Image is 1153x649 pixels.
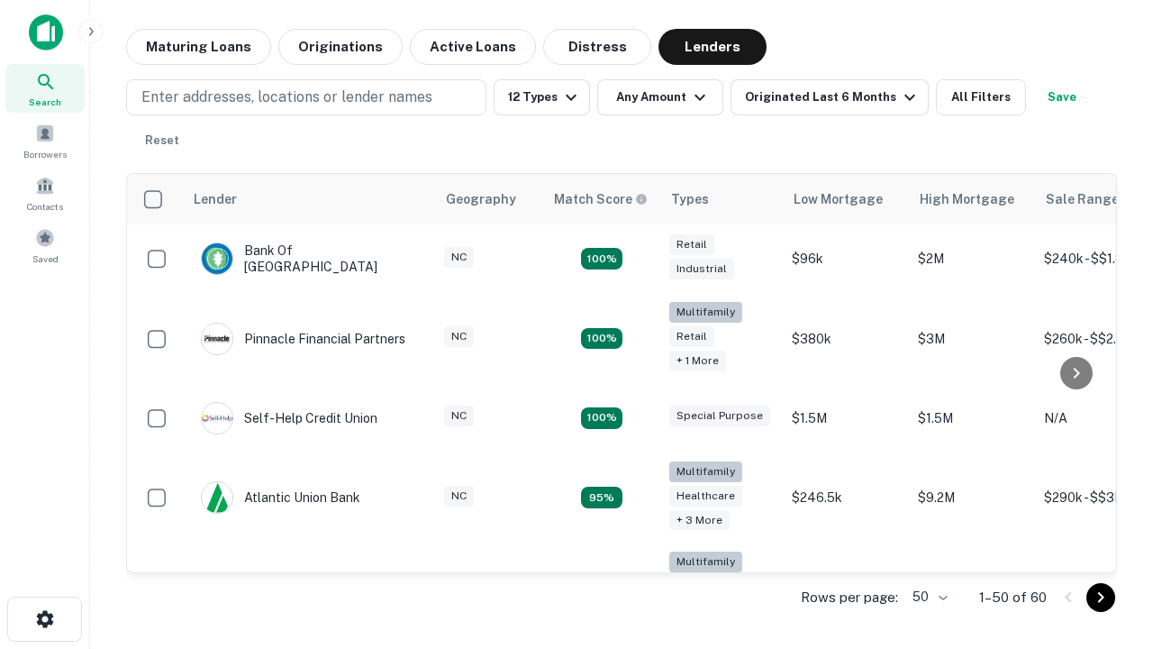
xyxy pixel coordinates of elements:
a: Saved [5,221,85,270]
td: $3M [909,293,1035,384]
a: Search [5,64,85,113]
div: Types [671,188,709,210]
th: Types [660,174,783,224]
p: Rows per page: [801,587,898,608]
div: NC [444,486,474,507]
div: Bank Of [GEOGRAPHIC_DATA] [201,242,417,275]
td: $380k [783,293,909,384]
div: Industrial [669,259,734,279]
div: Matching Properties: 9, hasApolloMatch: undefined [581,487,622,508]
div: NC [444,406,474,426]
button: Go to next page [1086,583,1115,612]
td: $2M [909,224,1035,293]
a: Borrowers [5,116,85,165]
img: capitalize-icon.png [29,14,63,50]
div: Multifamily [669,462,742,482]
td: $1.5M [909,384,1035,452]
button: Reset [133,123,191,159]
td: $9.2M [909,452,1035,544]
div: Matching Properties: 15, hasApolloMatch: undefined [581,248,622,270]
img: picture [202,403,232,434]
div: Multifamily [669,552,742,572]
div: Lender [194,188,237,210]
div: Self-help Credit Union [201,402,377,434]
button: Save your search to get updates of matches that match your search criteria. [1033,79,1091,115]
button: Originations [278,29,403,65]
button: 12 Types [494,79,590,115]
button: Originated Last 6 Months [731,79,929,115]
div: Capitalize uses an advanced AI algorithm to match your search with the best lender. The match sco... [554,189,648,209]
td: $3.2M [909,543,1035,634]
th: Capitalize uses an advanced AI algorithm to match your search with the best lender. The match sco... [543,174,660,224]
button: Enter addresses, locations or lender names [126,79,486,115]
div: + 1 more [669,351,726,371]
span: Borrowers [23,147,67,161]
img: picture [202,243,232,274]
td: $1.5M [783,384,909,452]
div: Geography [446,188,516,210]
div: Matching Properties: 11, hasApolloMatch: undefined [581,407,622,429]
button: Distress [543,29,651,65]
th: Lender [183,174,435,224]
div: NC [444,326,474,347]
div: The Fidelity Bank [201,572,347,605]
th: Low Mortgage [783,174,909,224]
th: Geography [435,174,543,224]
div: Retail [669,326,714,347]
iframe: Chat Widget [1063,505,1153,591]
div: Multifamily [669,302,742,323]
p: 1–50 of 60 [979,587,1047,608]
div: Low Mortgage [794,188,883,210]
div: Retail [669,234,714,255]
div: Special Purpose [669,406,770,426]
button: All Filters [936,79,1026,115]
button: Lenders [658,29,767,65]
td: $246.5k [783,452,909,544]
th: High Mortgage [909,174,1035,224]
span: Saved [32,251,59,266]
div: Atlantic Union Bank [201,481,360,514]
div: Sale Range [1046,188,1119,210]
div: Originated Last 6 Months [745,87,921,108]
div: Healthcare [669,486,742,507]
div: Pinnacle Financial Partners [201,323,405,355]
button: Active Loans [410,29,536,65]
td: $96k [783,224,909,293]
div: NC [444,247,474,268]
img: picture [202,482,232,513]
span: Contacts [27,199,63,214]
a: Contacts [5,169,85,217]
span: Search [29,95,61,109]
p: Enter addresses, locations or lender names [141,87,432,108]
button: Maturing Loans [126,29,271,65]
div: High Mortgage [920,188,1014,210]
img: picture [202,324,232,354]
div: Matching Properties: 17, hasApolloMatch: undefined [581,328,622,350]
div: + 3 more [669,510,730,531]
div: 50 [905,584,950,610]
button: Any Amount [597,79,723,115]
h6: Match Score [554,189,644,209]
td: $246k [783,543,909,634]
